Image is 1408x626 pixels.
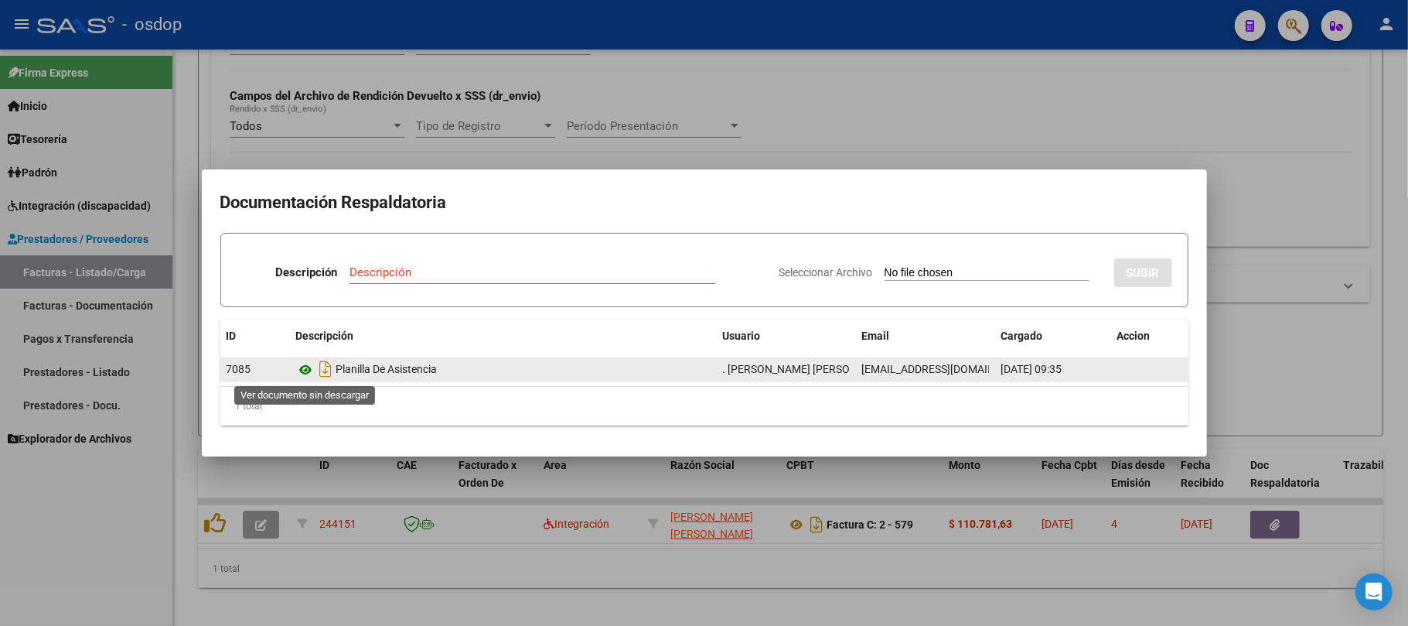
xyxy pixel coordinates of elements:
span: Email [862,330,890,342]
datatable-header-cell: Email [856,320,995,353]
datatable-header-cell: ID [220,320,290,353]
datatable-header-cell: Accion [1111,320,1188,353]
span: 7085 [227,363,251,375]
span: . [PERSON_NAME] [PERSON_NAME] [723,363,896,375]
datatable-header-cell: Descripción [290,320,717,353]
span: Descripción [296,330,354,342]
p: Descripción [275,264,337,282]
h2: Documentación Respaldatoria [220,188,1188,217]
button: SUBIR [1114,258,1172,287]
span: SUBIR [1127,266,1160,280]
span: [EMAIL_ADDRESS][DOMAIN_NAME] [862,363,1034,375]
div: 1 total [220,387,1188,426]
span: Accion [1117,330,1151,342]
datatable-header-cell: Usuario [717,320,856,353]
span: Usuario [723,330,761,342]
span: Cargado [1001,330,1043,342]
div: Open Intercom Messenger [1355,573,1393,611]
span: ID [227,330,237,342]
span: Seleccionar Archivo [779,266,873,279]
i: Descargar documento [316,357,336,381]
span: [DATE] 09:35 [1001,363,1062,375]
div: Planilla De Asistencia [296,357,711,381]
datatable-header-cell: Cargado [995,320,1111,353]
